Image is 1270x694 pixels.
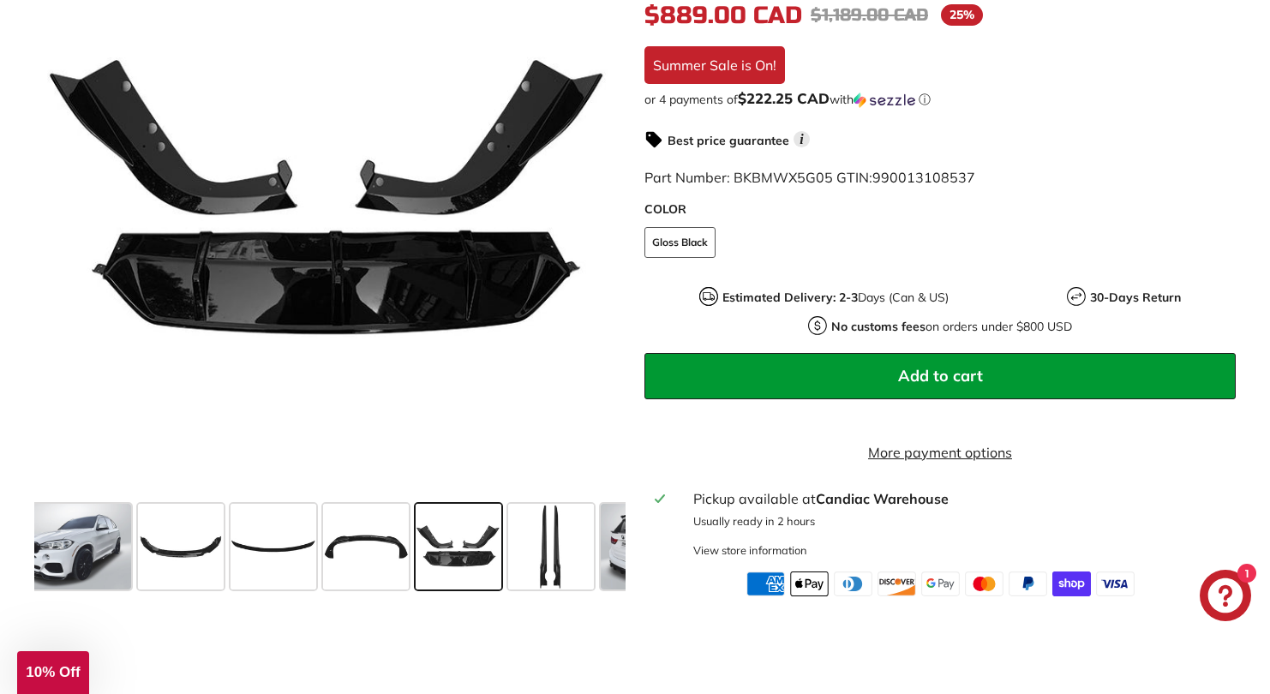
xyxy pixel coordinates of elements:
p: on orders under $800 USD [831,318,1072,336]
img: american_express [746,572,785,596]
img: shopify_pay [1052,572,1091,596]
span: 25% [941,5,983,27]
div: View store information [693,542,807,559]
div: Pickup available at [693,488,1225,509]
p: Usually ready in 2 hours [693,513,1225,529]
img: visa [1096,572,1135,596]
strong: 30-Days Return [1090,290,1181,305]
img: apple_pay [790,572,829,596]
img: Sezzle [854,93,915,108]
strong: Best price guarantee [668,133,789,148]
span: 990013108537 [872,169,975,186]
span: i [794,132,810,148]
span: $1,189.00 CAD [811,4,928,26]
div: 10% Off [17,651,89,694]
div: or 4 payments of$222.25 CADwithSezzle Click to learn more about Sezzle [644,91,1236,108]
div: or 4 payments of with [644,91,1236,108]
span: $222.25 CAD [738,89,830,107]
img: discover [878,572,916,596]
img: paypal [1009,572,1047,596]
inbox-online-store-chat: Shopify online store chat [1195,570,1256,625]
img: google_pay [921,572,960,596]
strong: No customs fees [831,319,926,334]
img: master [965,572,1003,596]
div: Summer Sale is On! [644,46,785,84]
img: diners_club [834,572,872,596]
span: 10% Off [26,664,80,680]
label: COLOR [644,200,1236,218]
button: Add to cart [644,353,1236,399]
p: Days (Can & US) [722,289,949,307]
a: More payment options [644,442,1236,463]
span: Add to cart [898,366,983,386]
span: $889.00 CAD [644,1,802,30]
span: Part Number: BKBMWX5G05 GTIN: [644,169,975,186]
strong: Estimated Delivery: 2-3 [722,290,858,305]
strong: Candiac Warehouse [816,490,949,507]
